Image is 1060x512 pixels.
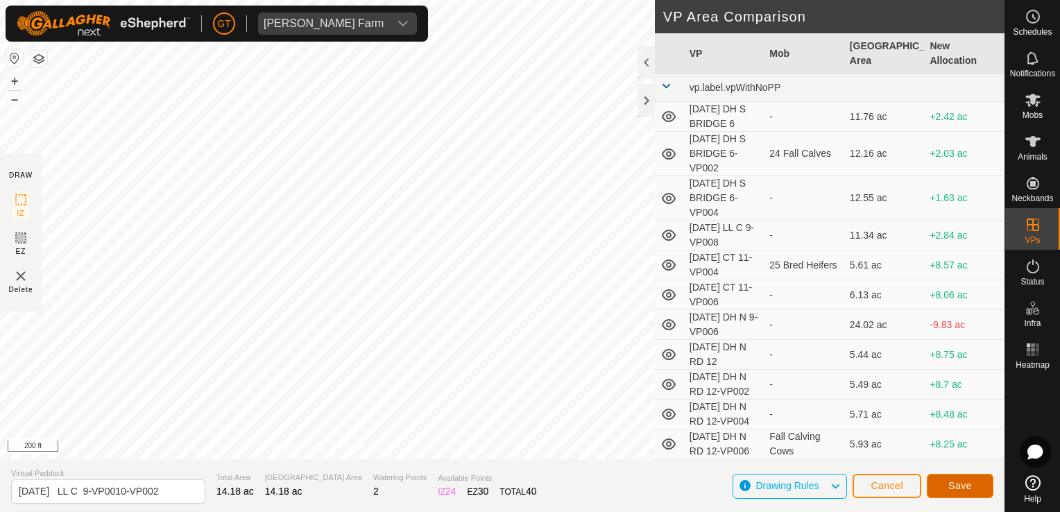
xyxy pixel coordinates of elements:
div: [PERSON_NAME] Farm [264,18,384,29]
div: - [769,318,839,332]
th: New Allocation [924,33,1005,74]
span: Thoren Farm [258,12,389,35]
button: Map Layers [31,51,47,67]
td: 5.71 ac [844,400,925,429]
td: [DATE] DH S BRIDGE 6-VP004 [684,176,764,221]
button: + [6,73,23,89]
td: [DATE] CT 11-VP006 [684,280,764,310]
td: 12.55 ac [844,176,925,221]
span: Total Area [216,472,254,484]
td: +8.48 ac [924,400,1005,429]
div: - [769,348,839,362]
span: Delete [9,284,33,295]
td: [DATE] DH N RD 12-VP006 [684,429,764,459]
td: -9.83 ac [924,310,1005,340]
span: Schedules [1013,28,1052,36]
div: dropdown trigger [389,12,417,35]
button: Save [927,474,993,498]
td: 5.44 ac [844,340,925,370]
td: 12.16 ac [844,132,925,176]
div: EZ [467,484,488,499]
td: +2.84 ac [924,221,1005,250]
span: 2 [373,486,379,497]
td: 11.76 ac [844,102,925,132]
h2: VP Area Comparison [663,8,1005,25]
span: Available Points [438,472,536,484]
th: [GEOGRAPHIC_DATA] Area [844,33,925,74]
td: +8.25 ac [924,429,1005,459]
a: Help [1005,470,1060,509]
span: Virtual Paddock [11,468,205,479]
button: Cancel [853,474,921,498]
td: +8.57 ac [924,250,1005,280]
span: Status [1020,278,1044,286]
span: [GEOGRAPHIC_DATA] Area [265,472,362,484]
div: - [769,407,839,422]
span: Mobs [1023,111,1043,119]
div: IZ [438,484,456,499]
td: +8.06 ac [924,280,1005,310]
td: [DATE] LL C 9-VP008 [684,221,764,250]
span: Drawing Rules [755,480,819,491]
th: VP [684,33,764,74]
span: Heatmap [1016,361,1050,369]
span: 14.18 ac [265,486,302,497]
td: [DATE] DH S BRIDGE 6-VP002 [684,132,764,176]
button: – [6,91,23,108]
td: +8.75 ac [924,340,1005,370]
td: 5.93 ac [844,429,925,459]
div: - [769,288,839,302]
span: Animals [1018,153,1048,161]
span: EZ [16,246,26,257]
span: Infra [1024,319,1041,327]
span: Watering Points [373,472,427,484]
span: 24 [445,486,456,497]
td: 11.34 ac [844,221,925,250]
td: [DATE] DH S BRIDGE 6 [684,102,764,132]
td: +1.63 ac [924,176,1005,221]
th: Mob [764,33,844,74]
span: Help [1024,495,1041,503]
span: Notifications [1010,69,1055,78]
span: 40 [526,486,537,497]
td: [DATE] DH N RD 12-VP004 [684,400,764,429]
div: 24 Fall Calves [769,146,839,161]
img: VP [12,268,29,284]
td: [DATE] CT 11-VP004 [684,250,764,280]
td: [DATE] DH N 9-VP006 [684,310,764,340]
span: GT [217,17,230,31]
td: +2.03 ac [924,132,1005,176]
span: 30 [478,486,489,497]
div: - [769,191,839,205]
button: Reset Map [6,50,23,67]
div: DRAW [9,170,33,180]
td: +2.42 ac [924,102,1005,132]
div: 25 Bred Heifers [769,258,839,273]
span: VPs [1025,236,1040,244]
div: TOTAL [499,484,536,499]
a: Privacy Policy [273,441,325,454]
span: Save [948,480,972,491]
span: Neckbands [1011,194,1053,203]
span: 14.18 ac [216,486,254,497]
td: 5.49 ac [844,370,925,400]
img: Gallagher Logo [17,11,190,36]
span: vp.label.vpWithNoPP [690,82,781,93]
a: Contact Us [341,441,382,454]
span: Cancel [871,480,903,491]
div: - [769,377,839,392]
div: - [769,228,839,243]
td: +8.7 ac [924,370,1005,400]
td: 24.02 ac [844,310,925,340]
td: [DATE] DH N RD 12 [684,340,764,370]
td: [DATE] DH N RD 12-VP002 [684,370,764,400]
td: 6.13 ac [844,280,925,310]
div: Fall Calving Cows [769,429,839,459]
div: - [769,110,839,124]
span: IZ [17,208,25,219]
td: 5.61 ac [844,250,925,280]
